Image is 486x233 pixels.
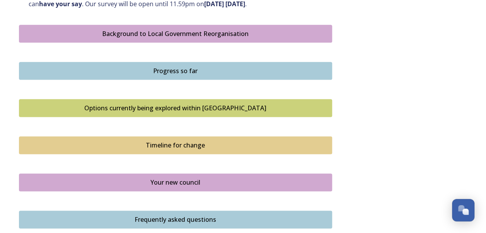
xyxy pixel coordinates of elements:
button: Background to Local Government Reorganisation [19,25,332,43]
div: Timeline for change [23,140,328,150]
div: Options currently being explored within [GEOGRAPHIC_DATA] [23,103,328,113]
div: Your new council [23,178,328,187]
div: Background to Local Government Reorganisation [23,29,328,38]
button: Your new council [19,173,332,191]
button: Progress so far [19,62,332,80]
button: Frequently asked questions [19,211,332,228]
button: Open Chat [452,199,474,221]
div: Progress so far [23,66,328,75]
button: Options currently being explored within West Sussex [19,99,332,117]
div: Frequently asked questions [23,215,328,224]
button: Timeline for change [19,136,332,154]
